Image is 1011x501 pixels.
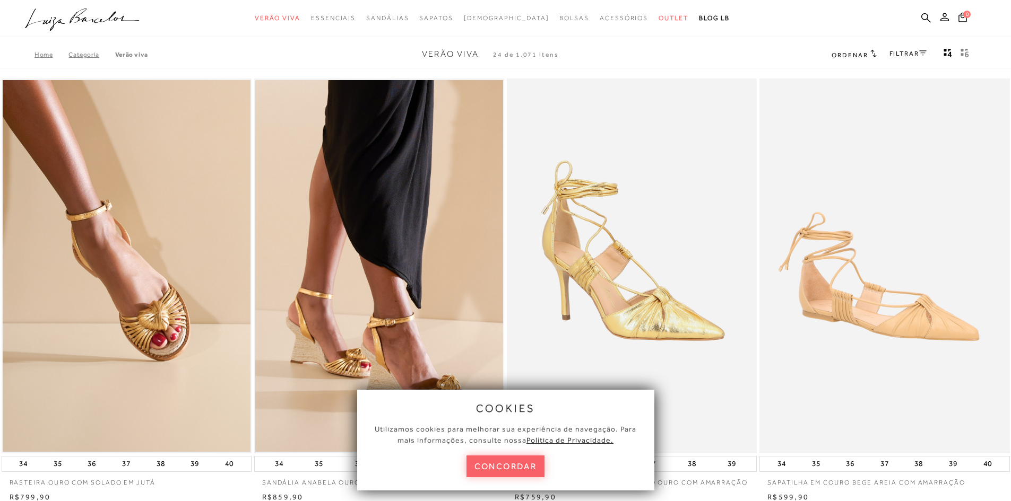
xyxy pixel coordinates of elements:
[963,11,971,18] span: 0
[761,80,1008,452] img: SAPATILHA EM COURO BEGE AREIA COM AMARRAÇÃO
[10,493,51,501] span: R$799,90
[600,8,648,28] a: noSubCategoriesText
[955,12,970,26] button: 0
[272,456,287,471] button: 34
[119,456,134,471] button: 37
[222,456,237,471] button: 40
[3,80,250,452] img: RASTEIRA OURO COM SOLADO EM JUTÁ
[508,80,756,452] img: SCARPIN SALTO ALTO EM METALIZADO OURO COM AMARRAÇÃO
[466,455,545,477] button: concordar
[809,456,824,471] button: 35
[911,456,926,471] button: 38
[659,8,688,28] a: noSubCategoriesText
[187,456,202,471] button: 39
[375,425,636,444] span: Utilizamos cookies para melhorar sua experiência de navegação. Para mais informações, consulte nossa
[419,14,453,22] span: Sapatos
[366,14,409,22] span: Sandálias
[255,8,300,28] a: noSubCategoriesText
[464,14,549,22] span: [DEMOGRAPHIC_DATA]
[699,8,730,28] a: BLOG LB
[877,456,892,471] button: 37
[832,51,868,59] span: Ordenar
[255,80,503,452] a: SANDÁLIA ANABELA OURO COM SALTO ALTO EM JUTA SANDÁLIA ANABELA OURO COM SALTO ALTO EM JUTA
[84,456,99,471] button: 36
[724,456,739,471] button: 39
[559,14,589,22] span: Bolsas
[255,14,300,22] span: Verão Viva
[685,456,699,471] button: 38
[34,51,68,58] a: Home
[255,80,503,452] img: SANDÁLIA ANABELA OURO COM SALTO ALTO EM JUTA
[311,14,356,22] span: Essenciais
[115,51,148,58] a: Verão Viva
[366,8,409,28] a: noSubCategoriesText
[761,80,1008,452] a: SAPATILHA EM COURO BEGE AREIA COM AMARRAÇÃO SAPATILHA EM COURO BEGE AREIA COM AMARRAÇÃO
[493,51,559,58] span: 24 de 1.071 itens
[759,472,1009,487] a: SAPATILHA EM COURO BEGE AREIA COM AMARRAÇÃO
[767,493,809,501] span: R$599,90
[774,456,789,471] button: 34
[526,436,613,444] a: Política de Privacidade.
[659,14,688,22] span: Outlet
[50,456,65,471] button: 35
[980,456,995,471] button: 40
[262,493,304,501] span: R$859,90
[957,48,972,61] button: gridText6Desc
[422,49,479,59] span: Verão Viva
[68,51,115,58] a: Categoria
[699,14,730,22] span: BLOG LB
[2,472,252,487] a: RASTEIRA OURO COM SOLADO EM JUTÁ
[476,402,535,414] span: cookies
[559,8,589,28] a: noSubCategoriesText
[16,456,31,471] button: 34
[464,8,549,28] a: noSubCategoriesText
[600,14,648,22] span: Acessórios
[153,456,168,471] button: 38
[419,8,453,28] a: noSubCategoriesText
[312,456,326,471] button: 35
[508,80,756,452] a: SCARPIN SALTO ALTO EM METALIZADO OURO COM AMARRAÇÃO SCARPIN SALTO ALTO EM METALIZADO OURO COM AMA...
[843,456,858,471] button: 36
[889,50,927,57] a: FILTRAR
[946,456,961,471] button: 39
[254,472,504,487] a: SANDÁLIA ANABELA OURO COM SALTO ALTO EM JUTA
[311,8,356,28] a: noSubCategoriesText
[940,48,955,61] button: Mostrar 4 produtos por linha
[3,80,250,452] a: RASTEIRA OURO COM SOLADO EM JUTÁ RASTEIRA OURO COM SOLADO EM JUTÁ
